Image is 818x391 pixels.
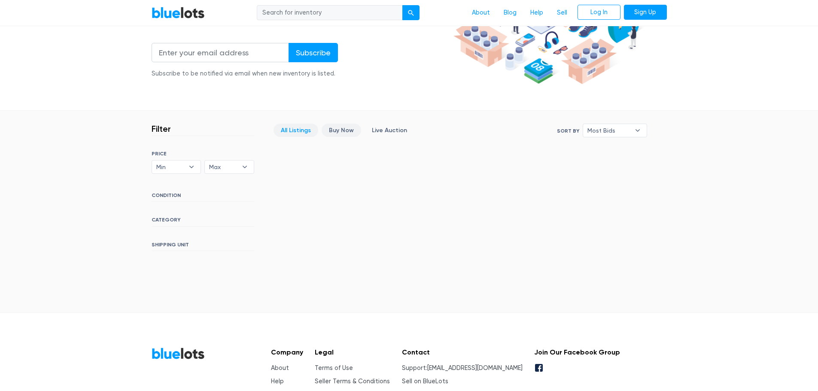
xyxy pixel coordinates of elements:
a: Help [523,5,550,21]
a: About [271,364,289,372]
input: Enter your email address [152,43,289,62]
div: Subscribe to be notified via email when new inventory is listed. [152,69,338,79]
a: [EMAIL_ADDRESS][DOMAIN_NAME] [427,364,523,372]
input: Search for inventory [257,5,403,21]
a: Live Auction [365,124,414,137]
b: ▾ [629,124,647,137]
input: Subscribe [289,43,338,62]
li: Support: [402,364,523,373]
h5: Company [271,348,303,356]
a: Help [271,378,284,385]
h6: SHIPPING UNIT [152,242,254,251]
h3: Filter [152,124,171,134]
a: BlueLots [152,6,205,19]
a: Sign Up [624,5,667,20]
h6: CONDITION [152,192,254,202]
a: Log In [578,5,620,20]
span: Most Bids [587,124,630,137]
label: Sort By [557,127,579,135]
a: Terms of Use [315,364,353,372]
a: BlueLots [152,347,205,360]
h5: Contact [402,348,523,356]
b: ▾ [236,161,254,173]
span: Max [209,161,237,173]
h6: CATEGORY [152,217,254,226]
a: All Listings [274,124,318,137]
h6: PRICE [152,151,254,157]
a: About [465,5,497,21]
a: Blog [497,5,523,21]
a: Sell on BlueLots [402,378,448,385]
b: ▾ [182,161,201,173]
a: Buy Now [322,124,361,137]
a: Sell [550,5,574,21]
span: Min [156,161,185,173]
h5: Legal [315,348,390,356]
a: Seller Terms & Conditions [315,378,390,385]
h5: Join Our Facebook Group [534,348,620,356]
